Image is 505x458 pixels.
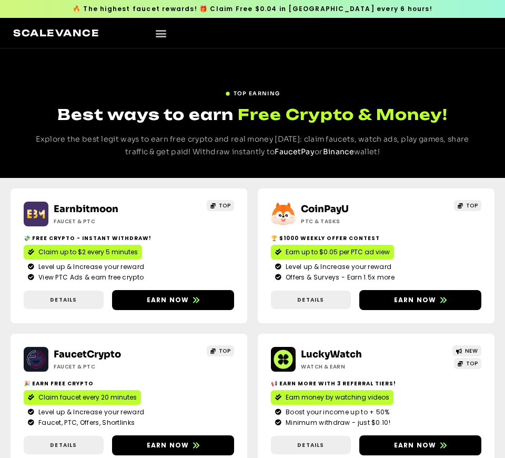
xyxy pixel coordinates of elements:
a: Binance [323,147,354,156]
span: View PTC Ads & earn free crypto [36,273,144,282]
span: Earn money by watching videos [286,393,389,402]
a: Earn money by watching videos [271,390,393,405]
a: TOP [454,358,481,369]
span: NEW [465,347,478,355]
span: Level up & Increase your reward [36,407,144,417]
h2: 🏆 $1000 Weekly Offer contest [271,234,481,242]
span: Offers & Surveys - Earn 1.5x more [283,273,395,282]
a: Earn now [359,435,481,455]
span: Earn now [147,295,189,305]
a: NEW [452,345,481,356]
a: TOP [207,200,234,211]
h2: Faucet & PTC [54,217,164,225]
span: Level up & Increase your reward [36,262,144,272]
span: TOP [466,202,478,210]
a: Details [271,291,351,309]
span: Free Crypto & Money! [238,104,448,125]
span: Boost your income up to + 50% [283,407,390,417]
span: Claim faucet every 20 minutes [38,393,137,402]
a: LuckyWatch [301,349,362,360]
a: Details [24,291,104,309]
a: TOP [207,345,234,356]
span: Claim up to $2 every 5 minutes [38,247,138,257]
a: Details [24,436,104,454]
h2: ptc & Tasks [301,217,411,225]
span: Details [297,296,324,304]
p: Explore the best legit ways to earn free crypto and real money [DATE]: claim faucets, watch ads, ... [26,133,479,158]
span: Earn now [147,441,189,450]
span: Minimum withdraw - just $0.10! [283,418,390,427]
h2: Faucet & PTC [54,363,164,371]
span: Level up & Increase your reward [283,262,391,272]
a: CoinPayU [301,203,349,215]
a: Scalevance [13,27,99,38]
a: Claim up to $2 every 5 minutes [24,245,142,260]
span: Earn now [394,295,437,305]
span: TOP [219,202,231,210]
span: TOP [466,360,478,367]
a: Earnbitmoon [54,203,118,215]
a: Details [271,436,351,454]
span: TOP [219,347,231,355]
span: Details [50,441,77,449]
h2: 💸 Free crypto - Instant withdraw! [24,234,234,242]
span: Details [50,296,77,304]
a: Earn now [359,290,481,310]
span: TOP EARNING [234,89,280,97]
div: Menu Toggle [152,24,169,42]
a: Claim faucet every 20 minutes [24,390,141,405]
a: FaucetPay [275,147,315,156]
a: Earn now [112,435,234,455]
a: Earn up to $0.05 per PTC ad view [271,245,394,260]
span: Earn up to $0.05 per PTC ad view [286,247,390,257]
a: Earn now [112,290,234,310]
a: FaucetCrypto [54,349,121,360]
span: 🔥 The highest faucet rewards! 🎁 Claim Free $0.04 in [GEOGRAPHIC_DATA] every 6 hours! [73,4,432,14]
a: TOP [454,200,481,211]
a: TOP EARNING [225,85,280,97]
span: Details [297,441,324,449]
span: Earn now [394,441,437,450]
h2: Watch & Earn [301,363,411,371]
span: Best ways to earn [57,105,234,124]
span: Faucet, PTC, Offers, Shortlinks [36,418,135,427]
h2: 🎉 Earn free crypto [24,380,234,387]
h2: 📢 Earn more with 3 referral Tiers! [271,380,481,387]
